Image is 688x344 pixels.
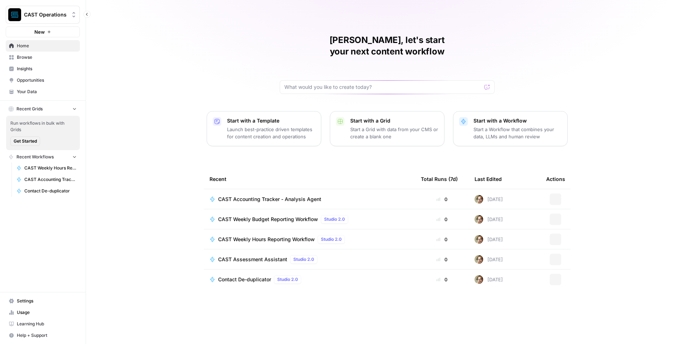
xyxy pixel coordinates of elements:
[350,117,438,124] p: Start with a Grid
[17,321,77,327] span: Learning Hub
[473,117,562,124] p: Start with a Workflow
[17,66,77,72] span: Insights
[218,256,287,263] span: CAST Assessment Assistant
[24,188,77,194] span: Contact De-duplicator
[475,195,503,204] div: [DATE]
[6,6,80,24] button: Workspace: CAST Operations
[17,332,77,339] span: Help + Support
[421,216,463,223] div: 0
[218,196,321,203] span: CAST Accounting Tracker - Analysis Agent
[475,255,483,264] img: dgvnr7e784zoarby4zq8eivda5uh
[277,276,298,283] span: Studio 2.0
[330,111,444,146] button: Start with a GridStart a Grid with data from your CMS or create a blank one
[6,330,80,341] button: Help + Support
[475,275,503,284] div: [DATE]
[14,138,37,144] span: Get Started
[17,309,77,316] span: Usage
[210,235,409,244] a: CAST Weekly Hours Reporting WorkflowStudio 2.0
[473,126,562,140] p: Start a Workflow that combines your data, LLMs and human review
[6,318,80,330] a: Learning Hub
[10,137,40,146] button: Get Started
[421,236,463,243] div: 0
[293,256,314,263] span: Studio 2.0
[6,152,80,162] button: Recent Workflows
[475,195,483,204] img: dgvnr7e784zoarby4zq8eivda5uh
[24,11,67,18] span: CAST Operations
[421,169,458,189] div: Total Runs (7d)
[210,196,409,203] a: CAST Accounting Tracker - Analysis Agent
[13,162,80,174] a: CAST Weekly Hours Reporting Workflow
[546,169,565,189] div: Actions
[6,52,80,63] a: Browse
[227,126,315,140] p: Launch best-practice driven templates for content creation and operations
[421,276,463,283] div: 0
[6,86,80,97] a: Your Data
[6,27,80,37] button: New
[475,215,483,224] img: dgvnr7e784zoarby4zq8eivda5uh
[284,83,481,91] input: What would you like to create today?
[17,77,77,83] span: Opportunities
[475,275,483,284] img: dgvnr7e784zoarby4zq8eivda5uh
[24,176,77,183] span: CAST Accounting Tracker - Analysis Agent
[321,236,342,243] span: Studio 2.0
[218,276,271,283] span: Contact De-duplicator
[218,236,315,243] span: CAST Weekly Hours Reporting Workflow
[475,215,503,224] div: [DATE]
[6,75,80,86] a: Opportunities
[210,169,409,189] div: Recent
[475,169,502,189] div: Last Edited
[6,63,80,75] a: Insights
[17,43,77,49] span: Home
[218,216,318,223] span: CAST Weekly Budget Reporting Workflow
[475,255,503,264] div: [DATE]
[17,54,77,61] span: Browse
[17,298,77,304] span: Settings
[16,106,43,112] span: Recent Grids
[13,185,80,197] a: Contact De-duplicator
[280,34,495,57] h1: [PERSON_NAME], let's start your next content workflow
[210,275,409,284] a: Contact De-duplicatorStudio 2.0
[227,117,315,124] p: Start with a Template
[24,165,77,171] span: CAST Weekly Hours Reporting Workflow
[6,295,80,307] a: Settings
[13,174,80,185] a: CAST Accounting Tracker - Analysis Agent
[6,40,80,52] a: Home
[453,111,568,146] button: Start with a WorkflowStart a Workflow that combines your data, LLMs and human review
[207,111,321,146] button: Start with a TemplateLaunch best-practice driven templates for content creation and operations
[210,215,409,224] a: CAST Weekly Budget Reporting WorkflowStudio 2.0
[8,8,21,21] img: CAST Operations Logo
[475,235,483,244] img: dgvnr7e784zoarby4zq8eivda5uh
[324,216,345,223] span: Studio 2.0
[6,104,80,114] button: Recent Grids
[350,126,438,140] p: Start a Grid with data from your CMS or create a blank one
[6,307,80,318] a: Usage
[17,89,77,95] span: Your Data
[10,120,76,133] span: Run workflows in bulk with Grids
[421,196,463,203] div: 0
[210,255,409,264] a: CAST Assessment AssistantStudio 2.0
[421,256,463,263] div: 0
[34,28,45,35] span: New
[475,235,503,244] div: [DATE]
[16,154,54,160] span: Recent Workflows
